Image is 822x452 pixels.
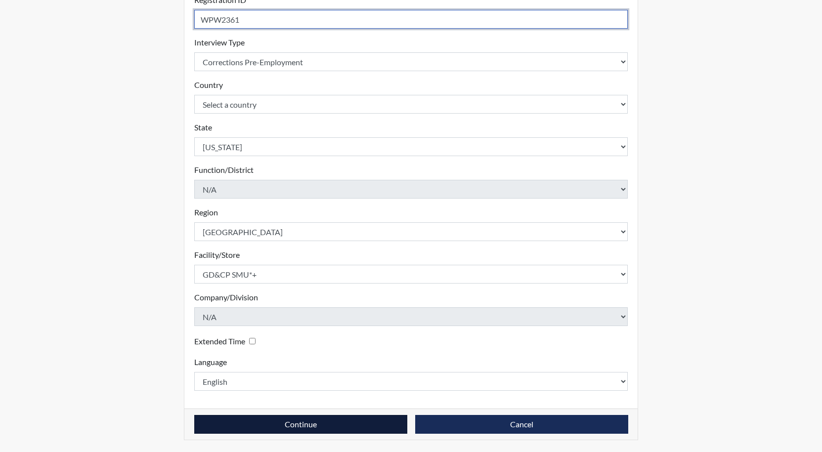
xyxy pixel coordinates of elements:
[194,206,218,218] label: Region
[194,10,628,29] input: Insert a Registration ID, which needs to be a unique alphanumeric value for each interviewee
[194,37,245,48] label: Interview Type
[194,249,240,261] label: Facility/Store
[415,415,628,434] button: Cancel
[194,334,260,348] div: Checking this box will provide the interviewee with an accomodation of extra time to answer each ...
[194,356,227,368] label: Language
[194,291,258,303] label: Company/Division
[194,415,407,434] button: Continue
[194,335,245,347] label: Extended Time
[194,122,212,133] label: State
[194,79,223,91] label: Country
[194,164,254,176] label: Function/District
